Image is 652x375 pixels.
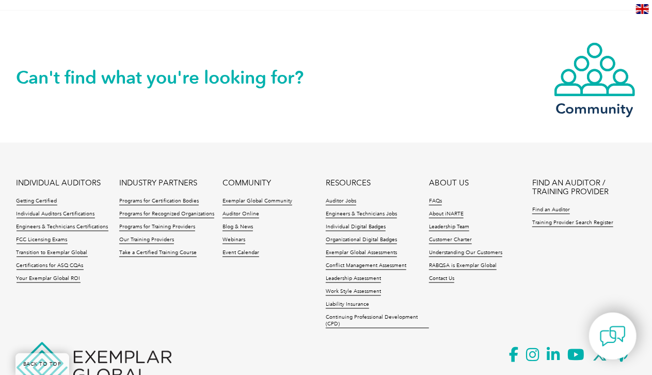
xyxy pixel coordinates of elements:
a: Your Exemplar Global ROI [17,276,81,283]
a: COMMUNITY [222,179,271,188]
a: Exemplar Global Community [222,198,292,206]
a: About iNARTE [429,211,464,218]
a: Community [553,42,636,116]
a: Getting Certified [17,198,57,206]
a: Exemplar Global Assessments [326,250,397,257]
a: Find an Auditor [532,207,570,214]
img: contact-chat.png [600,323,626,349]
a: Continuing Professional Development (CPD) [326,315,429,329]
img: en [636,4,649,14]
a: Take a Certified Training Course [119,250,197,257]
a: Our Training Providers [119,237,174,244]
a: Leadership Assessment [326,276,381,283]
a: Work Style Assessment [326,289,381,296]
a: Individual Digital Badges [326,224,386,231]
a: Understanding Our Customers [429,250,502,257]
a: Event Calendar [222,250,259,257]
a: Programs for Certification Bodies [119,198,199,206]
a: BACK TO TOP [15,353,69,375]
h2: Can't find what you're looking for? [17,70,326,86]
a: Transition to Exemplar Global [17,250,88,257]
a: Conflict Management Assessment [326,263,406,270]
a: RESOURCES [326,179,371,188]
a: Auditor Online [222,211,259,218]
a: FIND AN AUDITOR / TRAINING PROVIDER [532,179,635,197]
a: Individual Auditors Certifications [17,211,95,218]
a: Organizational Digital Badges [326,237,397,244]
a: Contact Us [429,276,454,283]
a: Webinars [222,237,245,244]
a: Auditor Jobs [326,198,356,206]
a: Engineers & Technicians Certifications [17,224,108,231]
a: Programs for Training Providers [119,224,195,231]
a: Programs for Recognized Organizations [119,211,214,218]
a: INDIVIDUAL AUDITORS [17,179,101,188]
a: Customer Charter [429,237,472,244]
a: RABQSA is Exemplar Global [429,263,497,270]
a: INDUSTRY PARTNERS [119,179,197,188]
a: FAQs [429,198,442,206]
img: icon-community.webp [553,42,636,98]
a: Leadership Team [429,224,469,231]
a: Blog & News [222,224,253,231]
a: Training Provider Search Register [532,220,613,227]
a: Certifications for ASQ CQAs [17,263,84,270]
a: ABOUT US [429,179,469,188]
a: Engineers & Technicians Jobs [326,211,397,218]
a: Liability Insurance [326,302,369,309]
h3: Community [553,103,636,116]
a: FCC Licensing Exams [17,237,68,244]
